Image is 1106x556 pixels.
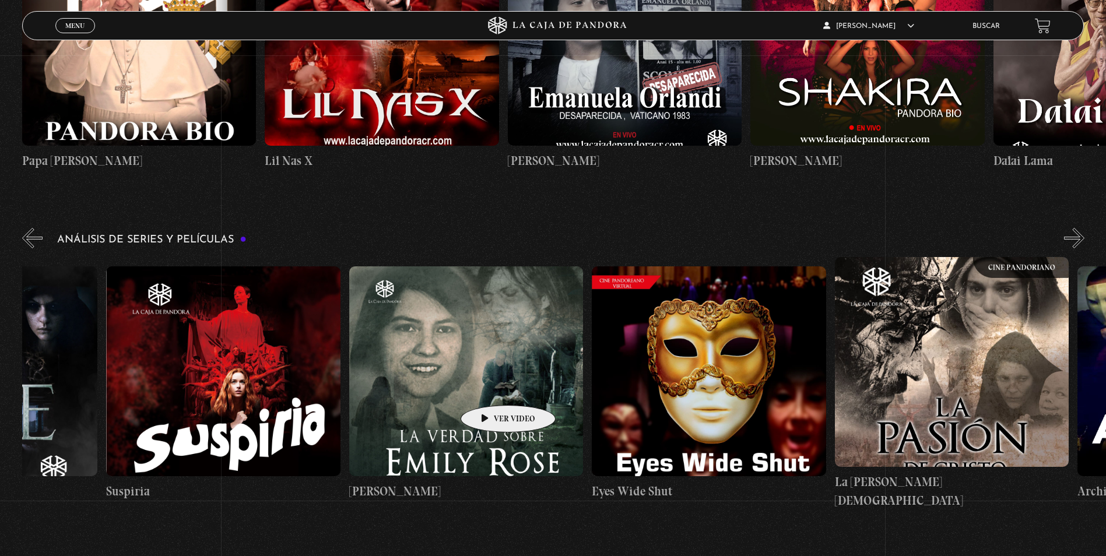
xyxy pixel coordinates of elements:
[349,482,583,501] h4: [PERSON_NAME]
[62,32,89,40] span: Cerrar
[972,23,1000,30] a: Buscar
[349,257,583,509] a: [PERSON_NAME]
[750,152,984,170] h4: [PERSON_NAME]
[65,22,85,29] span: Menu
[22,152,256,170] h4: Papa [PERSON_NAME]
[22,228,43,248] button: Previous
[592,257,826,509] a: Eyes Wide Shut
[106,482,340,501] h4: Suspiria
[823,23,914,30] span: [PERSON_NAME]
[1064,228,1084,248] button: Next
[508,152,742,170] h4: [PERSON_NAME]
[265,152,498,170] h4: Lil Nas X
[835,257,1069,509] a: La [PERSON_NAME][DEMOGRAPHIC_DATA]
[1035,18,1051,34] a: View your shopping cart
[106,257,340,509] a: Suspiria
[57,234,247,245] h3: Análisis de series y películas
[592,482,826,501] h4: Eyes Wide Shut
[835,473,1069,509] h4: La [PERSON_NAME][DEMOGRAPHIC_DATA]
